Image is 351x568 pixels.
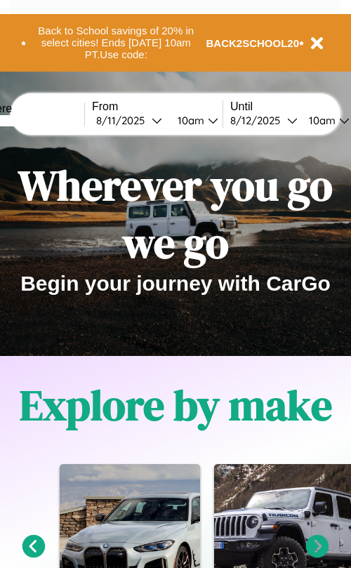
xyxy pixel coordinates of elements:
div: 8 / 11 / 2025 [96,114,152,127]
div: 10am [302,114,339,127]
div: 10am [171,114,208,127]
button: Back to School savings of 20% in select cities! Ends [DATE] 10am PT.Use code: [26,21,206,65]
label: From [92,100,223,113]
h1: Explore by make [20,376,332,434]
div: 8 / 12 / 2025 [230,114,287,127]
b: BACK2SCHOOL20 [206,37,300,49]
button: 8/11/2025 [92,113,166,128]
button: 10am [166,113,223,128]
